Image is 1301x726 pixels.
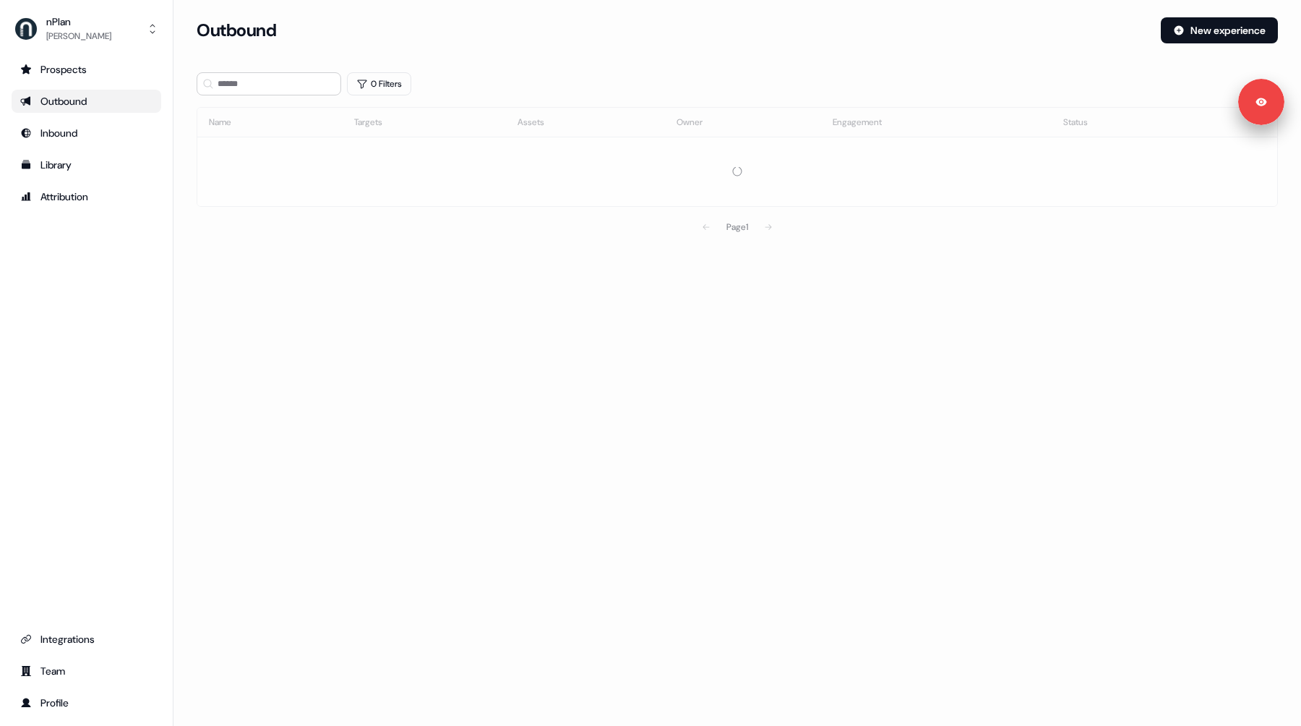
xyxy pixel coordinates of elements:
a: Go to Inbound [12,121,161,145]
a: Go to attribution [12,185,161,208]
a: Go to integrations [12,628,161,651]
div: Integrations [20,632,153,646]
a: Go to profile [12,691,161,714]
div: Outbound [20,94,153,108]
div: Profile [20,696,153,710]
a: Go to team [12,659,161,683]
div: [PERSON_NAME] [46,29,111,43]
h3: Outbound [197,20,276,41]
div: Attribution [20,189,153,204]
a: Go to prospects [12,58,161,81]
a: Go to templates [12,153,161,176]
div: Prospects [20,62,153,77]
a: Go to outbound experience [12,90,161,113]
div: nPlan [46,14,111,29]
div: Inbound [20,126,153,140]
div: Library [20,158,153,172]
div: Team [20,664,153,678]
button: New experience [1161,17,1278,43]
button: nPlan[PERSON_NAME] [12,12,161,46]
button: 0 Filters [347,72,411,95]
